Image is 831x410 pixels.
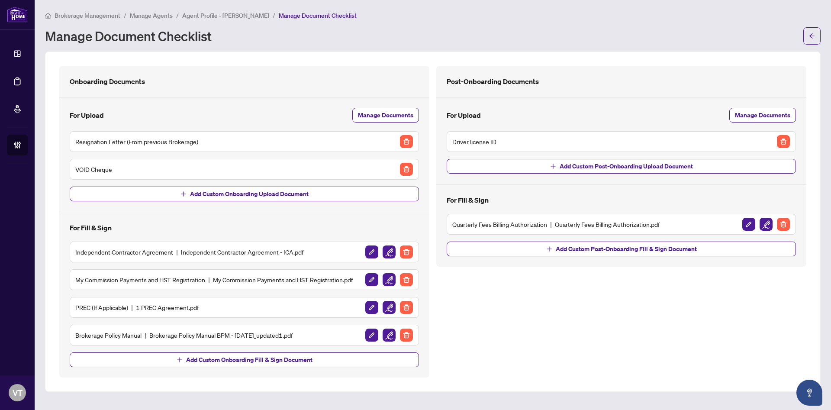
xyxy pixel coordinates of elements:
[279,12,357,19] span: Manage Document Checklist
[352,108,419,123] button: Manage Documents
[75,330,293,340] h5: Brokerage Policy Manual Brokerage Policy Manual BPM - [DATE]_updated1.pdf
[399,162,413,176] button: Delete
[400,273,413,286] img: Delete
[546,246,552,252] span: plus
[55,12,120,19] span: Brokerage Management
[382,245,396,259] button: Setup/Edit Fields
[75,165,112,174] h5: VOID Cheque
[560,159,693,173] span: Add Custom Post-Onboarding Upload Document
[365,328,379,342] button: Icon
[777,135,790,148] img: Delete
[182,12,269,19] span: Agent Profile - [PERSON_NAME]
[550,163,556,169] span: plus
[186,353,312,367] span: Add Custom Onboarding Fill & Sign Document
[399,328,413,342] button: Delete
[447,159,796,174] button: Add Custom Post-Onboarding Upload Document
[447,195,489,205] h4: For Fill & Sign
[75,137,198,146] h5: Resignation Letter (From previous Brokerage)
[399,245,413,259] button: Delete
[809,33,815,39] span: arrow-left
[383,245,396,258] img: Setup/Edit Fields
[75,275,353,284] h5: My Commission Payments and HST Registration My Commission Payments and HST Registration.pdf
[383,329,396,342] img: Setup/Edit Fields
[13,387,23,399] span: VT
[452,137,496,146] h5: Driver license ID
[176,10,179,20] li: /
[70,187,419,201] button: Add Custom Onboarding Upload Document
[760,218,773,231] img: Setup/Edit Fields
[365,301,378,314] img: Icon
[75,247,303,257] h5: Independent Contractor Agreement Independent Contractor Agreement - ICA.pdf
[796,380,822,406] button: Open asap
[383,273,396,286] img: Setup/Edit Fields
[729,108,796,123] button: Manage Documents
[382,273,396,287] button: Setup/Edit Fields
[365,245,379,259] button: Icon
[452,220,660,229] h5: Quarterly Fees Billing Authorization Quarterly Fees Billing Authorization.pdf
[365,273,378,286] img: Icon
[180,191,187,197] span: plus
[70,352,419,367] button: Add Custom Onboarding Fill & Sign Document
[382,300,396,314] button: Setup/Edit Fields
[273,10,275,20] li: /
[447,242,796,256] button: Add Custom Post-Onboarding Fill & Sign Document
[70,223,112,233] h4: For Fill & Sign
[382,328,396,342] button: Setup/Edit Fields
[190,187,309,201] span: Add Custom Onboarding Upload Document
[75,303,199,312] h5: PREC (If Applicable) 1 PREC Agreement.pdf
[70,76,145,87] h4: Onboarding Documents
[400,301,413,314] img: Delete
[177,357,183,363] span: plus
[735,108,790,122] span: Manage Documents
[400,163,413,176] img: Delete
[742,217,756,231] button: Icon
[358,108,413,122] span: Manage Documents
[365,329,378,342] img: Icon
[399,273,413,287] button: Delete
[130,12,173,19] span: Manage Agents
[759,217,773,231] button: Setup/Edit Fields
[7,6,28,23] img: logo
[400,245,413,258] img: Delete
[124,10,126,20] li: /
[400,329,413,342] img: Delete
[447,110,481,120] h4: For Upload
[399,300,413,314] button: Delete
[777,218,790,231] img: Delete
[776,217,790,231] button: Delete
[383,301,396,314] img: Setup/Edit Fields
[400,135,413,148] img: Delete
[365,273,379,287] button: Icon
[365,245,378,258] img: Icon
[45,13,51,19] span: home
[556,242,697,256] span: Add Custom Post-Onboarding Fill & Sign Document
[45,29,212,43] h1: Manage Document Checklist
[447,76,539,87] h4: Post-Onboarding Documents
[70,110,104,120] h4: For Upload
[742,218,755,231] img: Icon
[365,300,379,314] button: Icon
